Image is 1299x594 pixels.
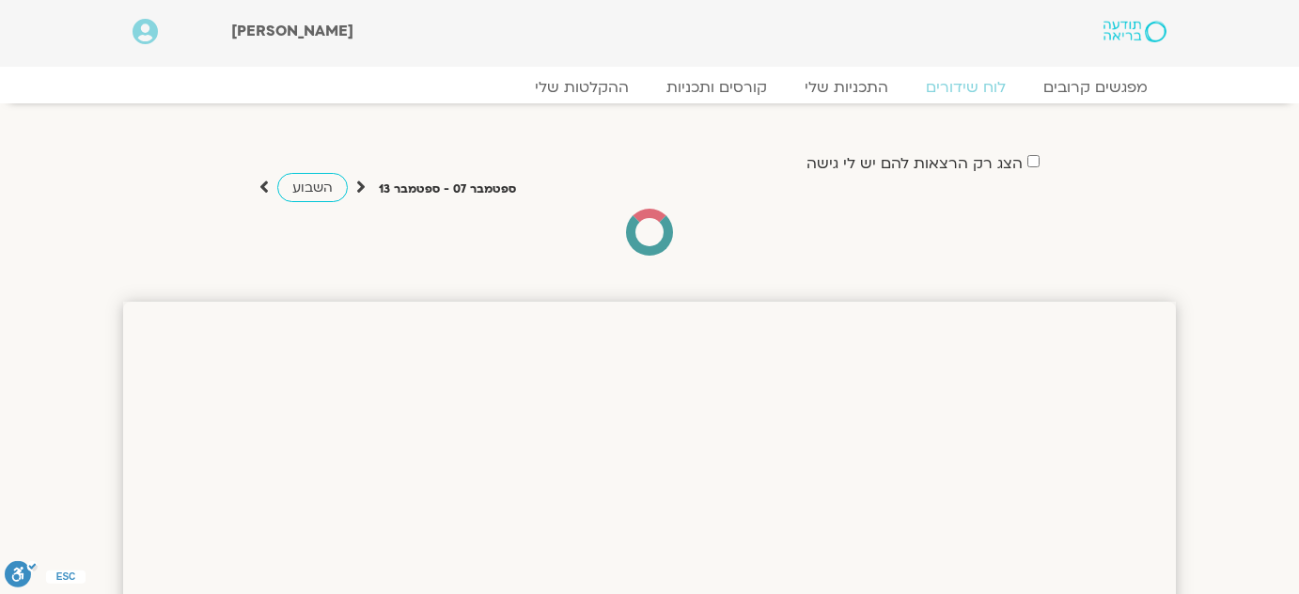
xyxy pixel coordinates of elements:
[907,78,1025,97] a: לוח שידורים
[231,21,353,41] span: [PERSON_NAME]
[516,78,648,97] a: ההקלטות שלי
[292,179,333,196] span: השבוע
[806,155,1023,172] label: הצג רק הרצאות להם יש לי גישה
[1025,78,1166,97] a: מפגשים קרובים
[648,78,786,97] a: קורסים ותכניות
[133,78,1166,97] nav: Menu
[786,78,907,97] a: התכניות שלי
[379,180,516,199] p: ספטמבר 07 - ספטמבר 13
[277,173,348,202] a: השבוע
